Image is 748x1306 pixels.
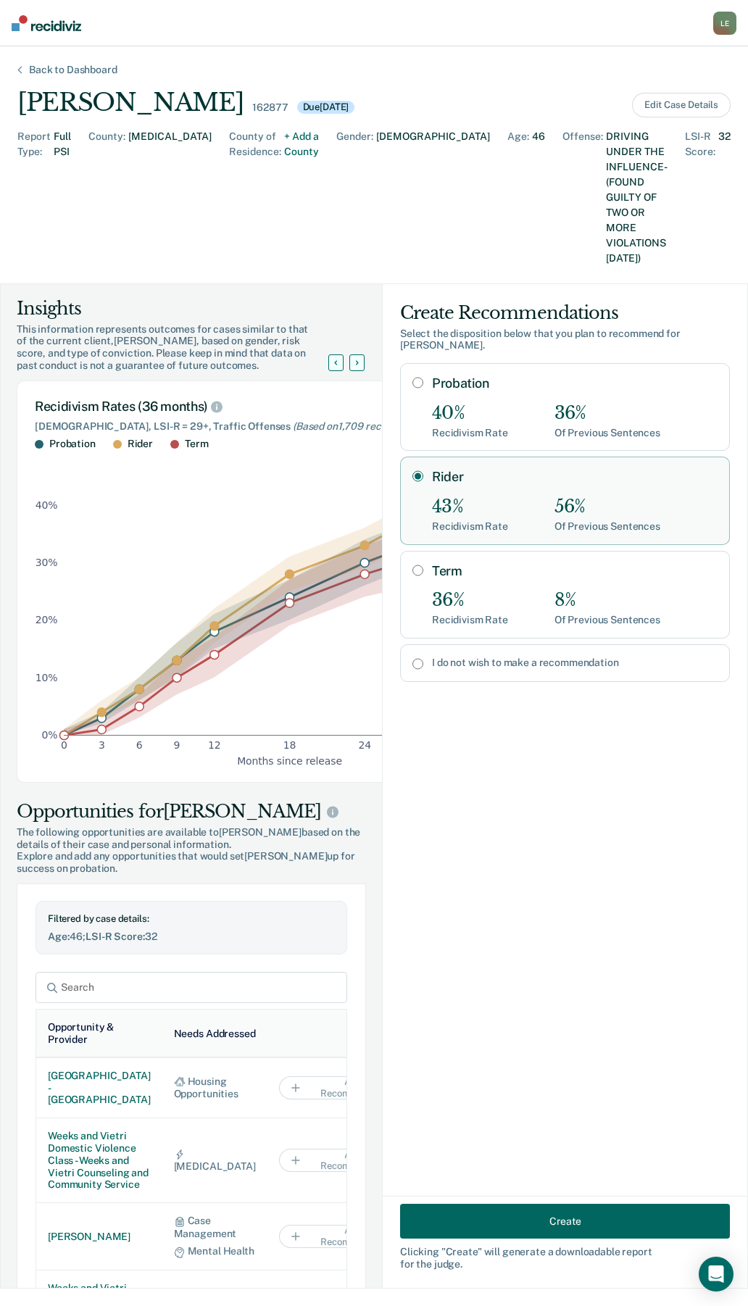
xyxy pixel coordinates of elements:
[293,420,404,432] span: (Based on 1,709 records )
[12,64,135,76] div: Back to Dashboard
[36,557,58,568] text: 30%
[61,740,67,752] text: 0
[35,399,545,415] div: Recidivism Rates (36 months)
[54,129,71,266] div: Full PSI
[17,129,51,266] div: Report Type :
[532,129,545,266] div: 46
[174,1215,256,1239] div: Case Management
[36,972,347,1003] input: Search
[507,129,529,266] div: Age :
[48,1130,151,1191] div: Weeks and Vietri Domestic Violence Class - Weeks and Vietri Counseling and Community Service
[432,563,718,579] label: Term
[685,129,715,266] div: LSI-R Score :
[174,740,180,752] text: 9
[279,1225,424,1248] button: Add to Recommendation
[554,520,660,533] div: Of Previous Sentences
[237,755,342,767] text: Months since release
[432,375,718,391] label: Probation
[208,740,221,752] text: 12
[400,1204,730,1239] button: Create
[554,403,660,424] div: 36%
[718,129,731,266] div: 32
[432,614,508,626] div: Recidivism Rate
[632,93,731,117] button: Edit Case Details
[17,297,346,320] div: Insights
[432,590,508,611] div: 36%
[432,403,508,424] div: 40%
[237,755,342,767] g: x-axis label
[432,657,718,669] label: I do not wish to make a recommendation
[17,850,366,875] span: Explore and add any opportunities that would set [PERSON_NAME] up for success on probation.
[713,12,736,35] div: L E
[185,438,208,450] div: Term
[376,129,490,266] div: [DEMOGRAPHIC_DATA]
[128,129,212,266] div: [MEDICAL_DATA]
[400,328,730,352] div: Select the disposition below that you plan to recommend for [PERSON_NAME] .
[554,614,660,626] div: Of Previous Sentences
[48,1021,151,1046] div: Opportunity & Provider
[35,420,545,433] div: [DEMOGRAPHIC_DATA], LSI-R = 29+, Traffic Offenses
[174,1245,256,1257] div: Mental Health
[36,499,58,741] g: y-axis tick label
[174,1028,256,1040] div: Needs Addressed
[297,101,355,114] div: Due [DATE]
[86,931,145,942] span: LSI-R Score :
[174,1148,256,1173] div: [MEDICAL_DATA]
[48,931,335,943] div: 46 ; 32
[48,913,335,925] div: Filtered by case details:
[554,427,660,439] div: Of Previous Sentences
[136,740,143,752] text: 6
[174,1076,256,1100] div: Housing Opportunities
[48,931,70,942] span: Age :
[400,1246,730,1270] div: Clicking " Create " will generate a downloadable report for the judge.
[713,12,736,35] button: LE
[279,1149,424,1172] button: Add to Recommendation
[279,1076,424,1099] button: Add to Recommendation
[17,323,346,372] div: This information represents outcomes for cases similar to that of the current client, [PERSON_NAM...
[358,740,371,752] text: 24
[432,520,508,533] div: Recidivism Rate
[606,129,668,266] div: DRIVING UNDER THE INFLUENCE-(FOUND GUILTY OF TWO OR MORE VIOLATIONS [DATE])
[48,1070,151,1106] div: [GEOGRAPHIC_DATA] - [GEOGRAPHIC_DATA]
[699,1257,734,1292] div: Open Intercom Messenger
[283,740,296,752] text: 18
[562,129,603,266] div: Offense :
[17,826,366,851] span: The following opportunities are available to [PERSON_NAME] based on the details of their case and...
[88,129,125,266] div: County :
[554,496,660,517] div: 56%
[48,1231,151,1243] div: [PERSON_NAME]
[61,740,521,752] g: x-axis tick label
[252,101,288,114] div: 162877
[432,427,508,439] div: Recidivism Rate
[42,729,58,741] text: 0%
[99,740,105,752] text: 3
[432,469,718,485] label: Rider
[229,129,281,266] div: County of Residence :
[17,800,366,823] div: Opportunities for [PERSON_NAME]
[17,88,244,117] div: [PERSON_NAME]
[12,15,81,31] img: Recidiviz
[554,590,660,611] div: 8%
[128,438,153,450] div: Rider
[284,129,319,266] div: + Add a County
[36,614,58,625] text: 20%
[336,129,373,266] div: Gender :
[36,499,58,511] text: 40%
[432,496,508,517] div: 43%
[49,438,96,450] div: Probation
[400,301,730,325] div: Create Recommendations
[36,672,58,683] text: 10%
